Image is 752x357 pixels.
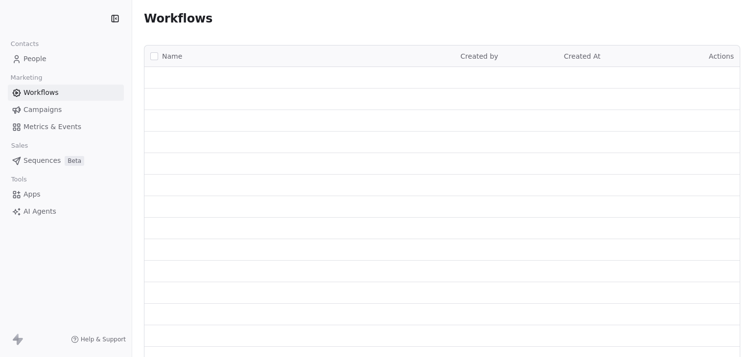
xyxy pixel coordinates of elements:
[23,156,61,166] span: Sequences
[162,51,182,62] span: Name
[8,203,124,220] a: AI Agents
[23,122,81,132] span: Metrics & Events
[8,119,124,135] a: Metrics & Events
[709,52,734,60] span: Actions
[6,70,47,85] span: Marketing
[65,156,84,166] span: Beta
[8,186,124,202] a: Apps
[23,189,41,200] span: Apps
[23,105,62,115] span: Campaigns
[8,102,124,118] a: Campaigns
[6,37,43,51] span: Contacts
[564,52,601,60] span: Created At
[461,52,498,60] span: Created by
[144,12,212,25] span: Workflows
[8,51,124,67] a: People
[23,206,56,217] span: AI Agents
[23,54,47,64] span: People
[81,335,126,343] span: Help & Support
[7,138,32,153] span: Sales
[8,85,124,101] a: Workflows
[8,153,124,169] a: SequencesBeta
[7,172,31,187] span: Tools
[23,88,59,98] span: Workflows
[71,335,126,343] a: Help & Support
